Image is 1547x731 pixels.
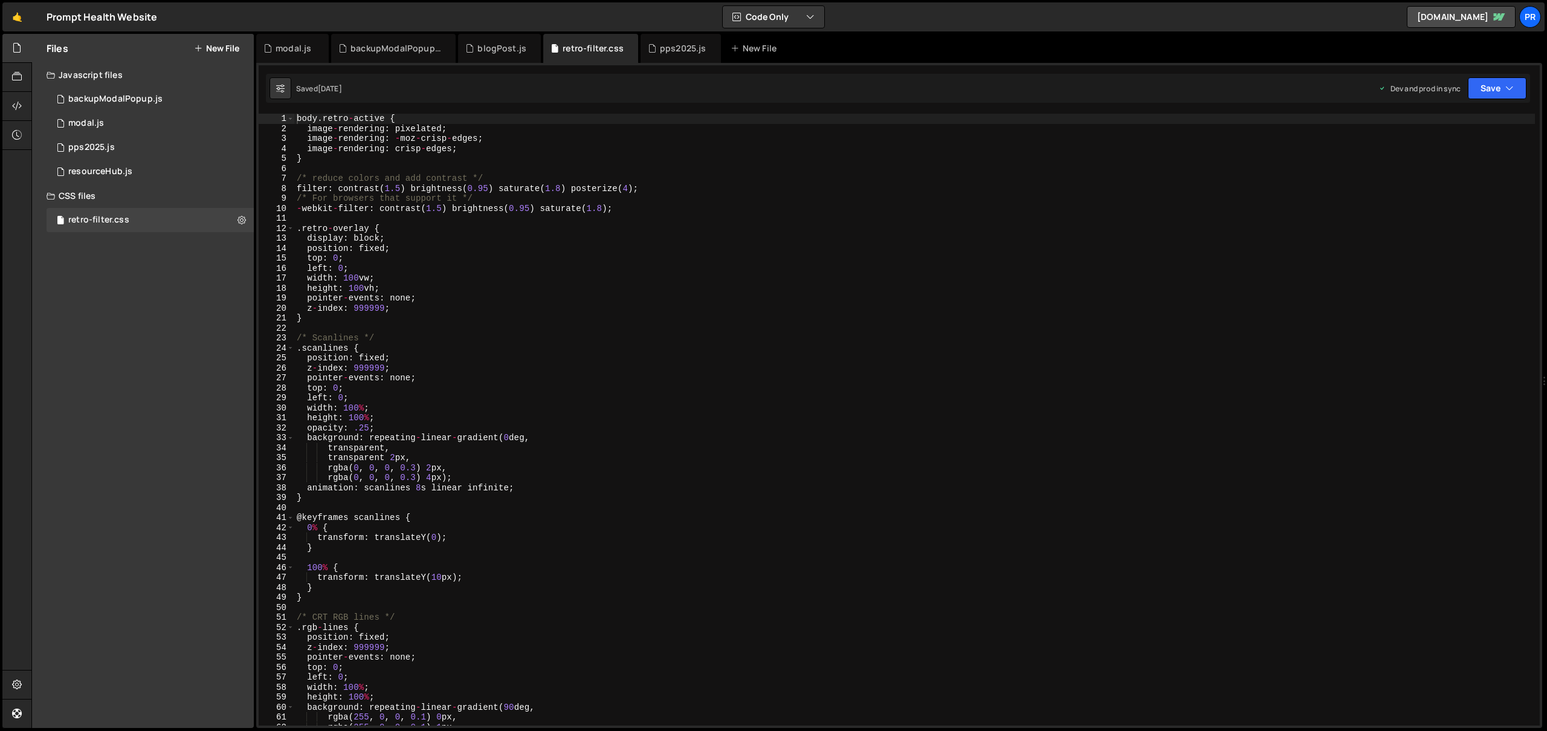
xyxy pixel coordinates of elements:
a: [DOMAIN_NAME] [1407,6,1516,28]
div: 48 [259,583,294,593]
div: backupModalPopup.js [68,94,163,105]
div: 49 [259,593,294,603]
div: 8 [259,184,294,194]
div: 61 [259,712,294,723]
div: 23 [259,333,294,343]
div: retro-filter.css [68,215,129,226]
div: modal.js [68,118,104,129]
div: 16625/45443.css [47,208,254,232]
div: 50 [259,603,294,613]
div: 59 [259,692,294,703]
a: 🤙 [2,2,32,31]
div: 14 [259,244,294,254]
div: 42 [259,523,294,533]
div: 33 [259,433,294,443]
div: 51 [259,612,294,623]
div: 16 [259,264,294,274]
div: 22 [259,323,294,334]
div: Saved [296,83,342,94]
div: 10 [259,204,294,214]
div: 39 [259,493,294,503]
div: 16625/45293.js [47,135,254,160]
div: 1 [259,114,294,124]
div: 7 [259,174,294,184]
div: 20 [259,304,294,314]
div: 16625/45859.js [47,160,254,184]
div: 37 [259,473,294,483]
div: 32 [259,423,294,434]
div: blogPost.js [477,42,526,54]
div: 40 [259,503,294,513]
h2: Files [47,42,68,55]
div: 25 [259,353,294,363]
div: 3 [259,134,294,144]
div: 6 [259,164,294,174]
button: Save [1468,77,1526,99]
div: 53 [259,632,294,643]
div: Prompt Health Website [47,10,157,24]
div: 57 [259,672,294,683]
div: Javascript files [32,63,254,87]
div: 47 [259,573,294,583]
div: 43 [259,533,294,543]
div: backupModalPopup.js [350,42,441,54]
div: 21 [259,313,294,323]
div: 2 [259,124,294,134]
div: 11 [259,213,294,224]
div: retro-filter.css [563,42,624,54]
div: 29 [259,393,294,403]
div: 26 [259,363,294,374]
div: 28 [259,383,294,394]
div: 52 [259,623,294,633]
div: 60 [259,703,294,713]
div: 18 [259,284,294,294]
div: 4 [259,144,294,154]
div: 16625/46324.js [47,111,254,135]
div: 30 [259,403,294,414]
div: 13 [259,233,294,244]
div: 19 [259,293,294,304]
div: modal.js [276,42,311,54]
div: 12 [259,224,294,234]
div: 54 [259,643,294,653]
div: 24 [259,343,294,354]
button: New File [194,44,239,53]
div: 16625/45860.js [47,87,254,111]
div: 34 [259,443,294,453]
button: Code Only [723,6,824,28]
div: 38 [259,483,294,493]
div: 9 [259,193,294,204]
div: 56 [259,663,294,673]
div: 5 [259,154,294,164]
div: pps2025.js [68,142,115,153]
div: 35 [259,453,294,463]
div: 15 [259,253,294,264]
div: 31 [259,413,294,423]
div: CSS files [32,184,254,208]
div: pps2025.js [660,42,706,54]
div: 17 [259,273,294,284]
div: 46 [259,563,294,573]
div: 36 [259,463,294,473]
div: resourceHub.js [68,166,132,177]
div: 44 [259,543,294,553]
div: 41 [259,513,294,523]
div: [DATE] [318,83,342,94]
div: 55 [259,652,294,663]
div: 58 [259,683,294,693]
div: New File [731,42,781,54]
div: 27 [259,373,294,383]
a: Pr [1519,6,1541,28]
div: Dev and prod in sync [1378,83,1461,94]
div: 45 [259,553,294,563]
